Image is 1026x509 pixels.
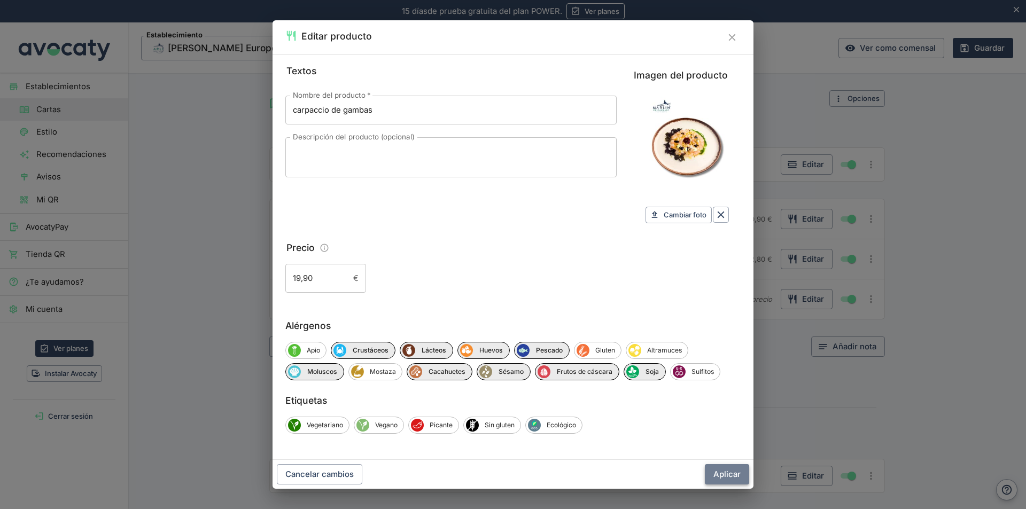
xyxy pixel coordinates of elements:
span: Sésamo [479,365,492,378]
span: Picante [411,419,424,432]
span: Vegano [356,419,369,432]
label: Alérgenos [285,318,741,333]
span: Picante [424,420,458,430]
legend: Textos [285,64,317,79]
span: Soja [626,365,639,378]
div: SésamoSésamo [477,363,531,380]
span: Pescado [530,346,569,355]
span: Soja [639,367,665,377]
span: Gluten [577,344,589,357]
div: VegetarianoVegetariano [285,417,349,434]
span: Cambiar foto [664,209,706,221]
span: Mostaza [351,365,364,378]
label: Descripción del producto (opcional) [293,132,415,142]
label: Etiquetas [285,393,741,408]
input: Precio [285,264,349,293]
h2: Editar producto [301,29,372,44]
span: Moluscos [288,365,301,378]
span: Crustáceos [346,346,395,355]
span: Vegano [369,420,403,430]
div: ApioApio [285,342,327,359]
div: PicantePicante [408,417,459,434]
span: Ecológico [541,420,582,430]
div: MoluscosMoluscos [285,363,344,380]
div: LácteosLácteos [400,342,453,359]
span: Crustáceos [333,344,346,357]
div: HuevosHuevos [457,342,510,359]
span: Huevos [460,344,473,357]
span: Ecológico [528,419,541,432]
span: Sin gluten [479,420,520,430]
span: Mostaza [364,367,402,377]
div: SulfitosSulfitos [670,363,720,380]
span: Frutos de cáscara [538,365,550,378]
span: Moluscos [301,367,344,377]
div: Sin glutenSin gluten [463,417,521,434]
button: Cancelar cambios [277,464,362,484]
div: SojaSoja [624,363,666,380]
span: Lácteos [415,346,453,355]
button: Borrar [713,207,729,223]
span: Vegetariano [288,419,301,432]
span: Lácteos [402,344,415,357]
div: PescadoPescado [514,342,570,359]
div: CacahuetesCacahuetes [407,363,472,380]
span: Apio [301,346,326,355]
span: Pescado [517,344,530,357]
span: Altramuces [628,344,641,357]
label: Imagen del producto [634,68,741,83]
div: GlutenGluten [574,342,621,359]
label: Nombre del producto [293,90,370,100]
button: Aplicar [705,464,749,484]
div: EcológicoEcológico [525,417,582,434]
span: Cacahuetes [422,367,472,377]
button: Información sobre edición de precios [317,240,332,256]
span: Apio [288,344,301,357]
legend: Precio [285,240,316,255]
span: Sulfitos [673,365,686,378]
span: Cacahuetes [409,365,422,378]
div: Frutos de cáscaraFrutos de cáscara [535,363,619,380]
span: Huevos [473,346,509,355]
div: VeganoVegano [354,417,404,434]
span: Frutos de cáscara [550,367,619,377]
button: Cerrar [724,29,741,46]
span: Sin gluten [466,419,479,432]
span: Sésamo [492,367,530,377]
div: AltramucesAltramuces [626,342,688,359]
button: Cambiar foto [646,207,712,223]
span: Vegetariano [301,420,349,430]
span: Sulfitos [686,367,720,377]
span: Gluten [589,346,621,355]
span: Altramuces [641,346,688,355]
div: MostazaMostaza [348,363,402,380]
div: CrustáceosCrustáceos [331,342,395,359]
